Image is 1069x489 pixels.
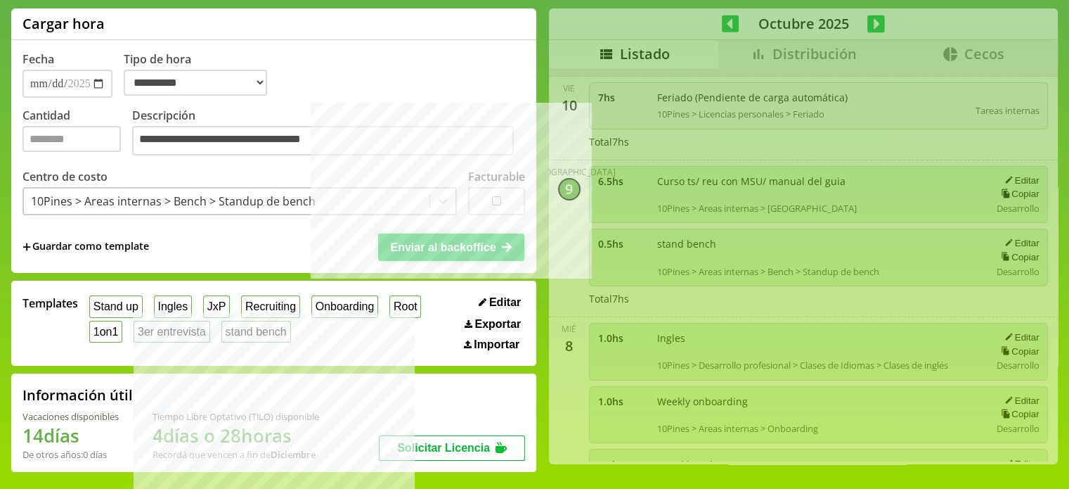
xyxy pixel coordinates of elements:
[22,386,133,405] h2: Información útil
[468,169,525,184] label: Facturable
[153,448,319,461] div: Recordá que vencen a fin de
[22,296,78,311] span: Templates
[22,423,119,448] h1: 14 días
[22,108,132,159] label: Cantidad
[22,169,108,184] label: Centro de costo
[22,51,54,67] label: Fecha
[389,296,421,317] button: Root
[132,108,525,159] label: Descripción
[154,296,192,317] button: Ingles
[89,321,122,343] button: 1on1
[124,51,278,98] label: Tipo de hora
[221,321,291,343] button: stand bench
[460,317,525,331] button: Exportar
[22,126,121,152] input: Cantidad
[153,423,319,448] h1: 4 días o 28 horas
[124,70,267,96] select: Tipo de hora
[203,296,230,317] button: JxP
[22,410,119,423] div: Vacaciones disponibles
[22,239,149,255] span: +Guardar como template
[379,436,525,461] button: Solicitar Licencia
[241,296,300,317] button: Recruiting
[89,296,143,317] button: Stand up
[22,448,119,461] div: De otros años: 0 días
[489,296,521,309] span: Editar
[474,296,525,310] button: Editar
[311,296,378,317] button: Onboarding
[22,239,31,255] span: +
[397,442,490,454] span: Solicitar Licencia
[153,410,319,423] div: Tiempo Libre Optativo (TiLO) disponible
[132,126,514,155] textarea: Descripción
[390,241,495,253] span: Enviar al backoffice
[134,321,210,343] button: 3er entrevista
[22,14,105,33] h1: Cargar hora
[474,318,521,331] span: Exportar
[271,448,316,461] b: Diciembre
[474,338,519,351] span: Importar
[31,193,316,209] div: 10Pines > Areas internas > Bench > Standup de bench
[378,234,524,260] button: Enviar al backoffice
